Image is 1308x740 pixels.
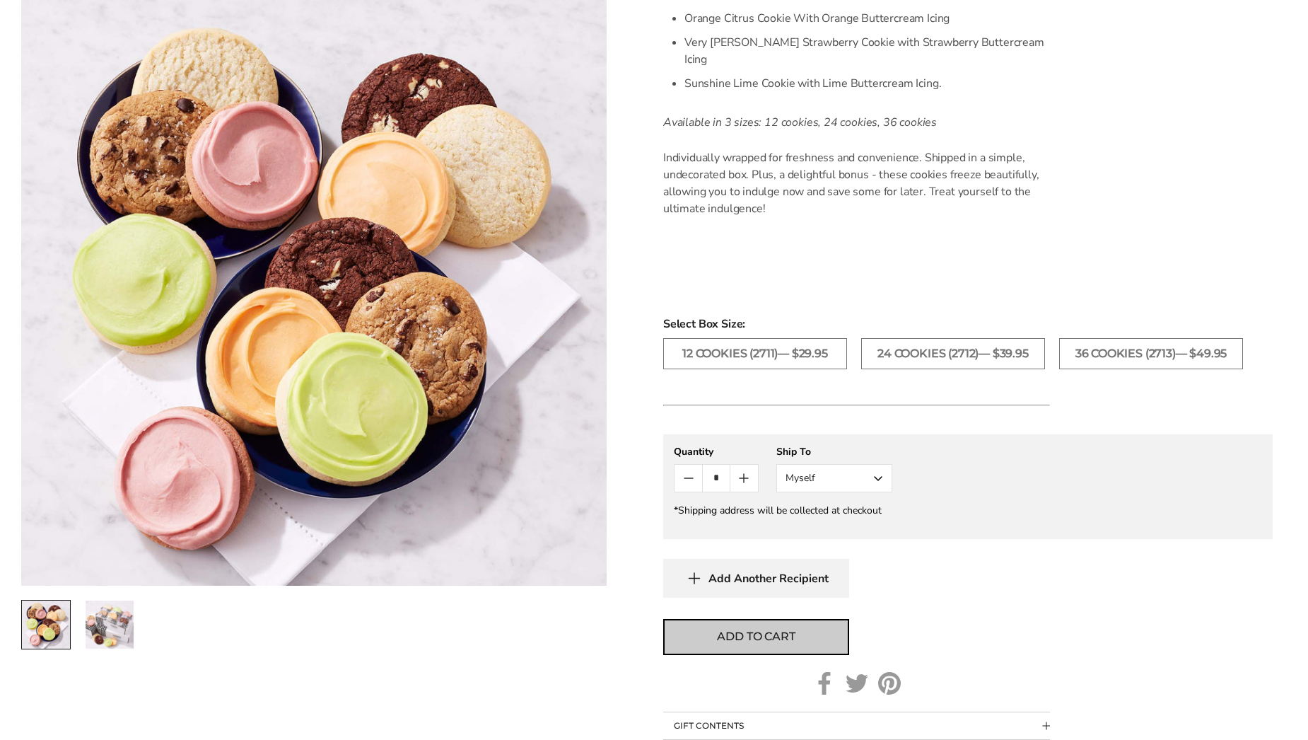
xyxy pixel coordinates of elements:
[85,600,134,649] a: 2 / 2
[663,338,847,369] label: 12 COOKIES (2711)— $29.95
[813,672,836,695] a: Facebook
[11,686,146,729] iframe: Sign Up via Text for Offers
[708,572,829,586] span: Add Another Recipient
[846,672,868,695] a: Twitter
[86,601,134,649] img: Just The Cookies - Spring Assorted Cookies
[717,628,795,645] span: Add to cart
[1059,338,1243,369] label: 36 COOKIES (2713)— $49.95
[663,434,1273,539] gfm-form: New recipient
[684,30,1050,71] li: Very [PERSON_NAME] Strawberry Cookie with Strawberry Buttercream Icing
[776,464,892,492] button: Myself
[730,465,758,492] button: Count plus
[663,115,937,130] em: Available in 3 sizes: 12 cookies, 24 cookies, 36 cookies
[878,672,901,695] a: Pinterest
[663,619,849,655] button: Add to cart
[675,465,702,492] button: Count minus
[684,71,1050,96] li: Sunshine Lime Cookie with Lime Buttercream Icing.
[684,6,1050,30] li: Orange Citrus Cookie With Orange Buttercream Icing
[22,601,70,649] img: Just The Cookies - Spring Assorted Cookies
[21,600,71,649] a: 1 / 2
[674,504,1262,517] div: *Shipping address will be collected at checkout
[776,445,892,458] div: Ship To
[663,559,849,598] button: Add Another Recipient
[663,316,1273,333] span: Select Box Size:
[674,445,759,458] div: Quantity
[663,712,1050,739] button: Collapsible block button
[861,338,1045,369] label: 24 COOKIES (2712)— $39.95
[702,465,730,492] input: Quantity
[663,149,1050,217] p: Individually wrapped for freshness and convenience. Shipped in a simple, undecorated box. Plus, a...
